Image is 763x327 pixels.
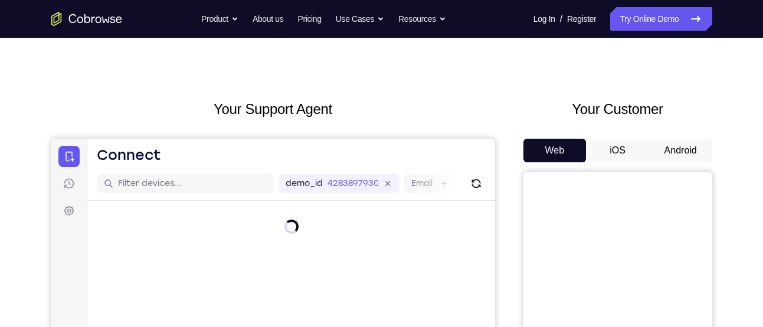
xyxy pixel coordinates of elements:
button: Resources [398,7,446,31]
label: Email [360,39,381,51]
a: About us [253,7,283,31]
button: iOS [586,139,649,162]
a: Log In [533,7,555,31]
h2: Your Support Agent [51,99,495,120]
button: Use Cases [336,7,384,31]
label: demo_id [234,39,271,51]
input: Filter devices... [67,39,215,51]
a: Connect [7,7,28,28]
a: Sessions [7,34,28,55]
span: / [560,12,562,26]
a: Settings [7,61,28,83]
a: Try Online Demo [610,7,712,31]
h2: Your Customer [523,99,712,120]
a: Pricing [297,7,321,31]
a: Register [567,7,596,31]
button: Android [649,139,712,162]
a: Go to the home page [51,12,122,26]
button: Product [201,7,238,31]
button: Web [523,139,587,162]
h1: Connect [45,7,110,26]
button: Refresh [415,35,434,54]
